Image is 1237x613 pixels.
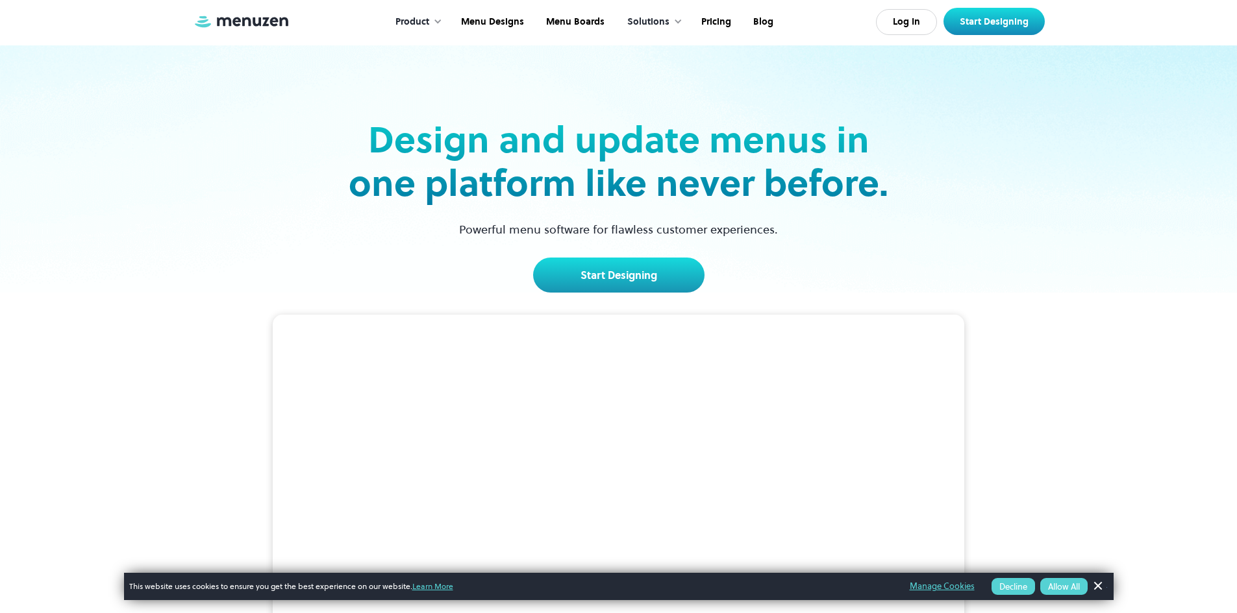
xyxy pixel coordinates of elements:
div: Solutions [627,15,669,29]
span: This website uses cookies to ensure you get the best experience on our website. [129,581,892,592]
a: Dismiss Banner [1088,577,1107,596]
a: Learn More [412,581,453,592]
p: Powerful menu software for flawless customer experiences. [443,221,794,238]
a: Menu Designs [449,2,534,42]
a: Start Designing [943,8,1045,35]
button: Allow All [1040,578,1088,595]
a: Log In [876,9,937,35]
div: Product [395,15,429,29]
a: Manage Cookies [910,579,975,594]
a: Start Designing [533,258,705,293]
h2: Design and update menus in one platform like never before. [345,118,893,205]
button: Decline [992,578,1035,595]
a: Pricing [689,2,741,42]
div: Product [382,2,449,42]
a: Blog [741,2,783,42]
div: Solutions [614,2,689,42]
a: Menu Boards [534,2,614,42]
